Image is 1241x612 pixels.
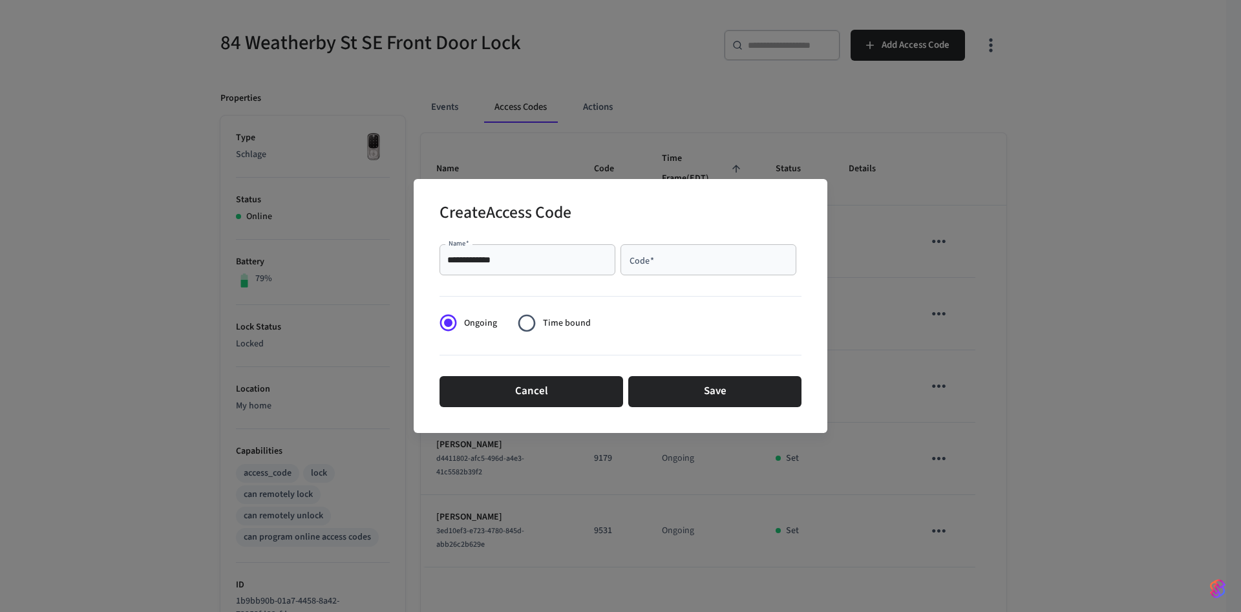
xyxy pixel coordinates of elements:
[543,317,591,330] span: Time bound
[449,238,469,248] label: Name
[464,317,497,330] span: Ongoing
[628,376,801,407] button: Save
[440,376,623,407] button: Cancel
[440,195,571,234] h2: Create Access Code
[1210,578,1225,599] img: SeamLogoGradient.69752ec5.svg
